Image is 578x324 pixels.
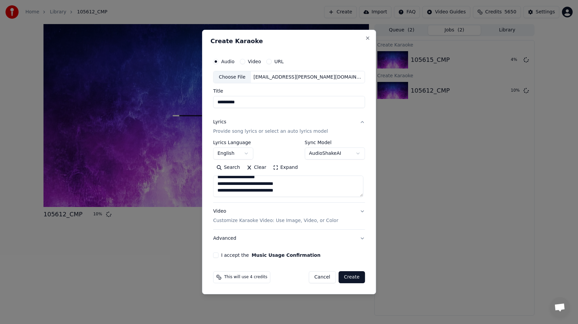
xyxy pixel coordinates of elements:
button: Search [213,163,243,173]
label: Title [213,89,365,94]
div: Lyrics [213,119,226,126]
div: [EMAIL_ADDRESS][PERSON_NAME][DOMAIN_NAME]/Shared drives/Sing King G Drive/Filemaker/CPT_Tracks/Ne... [251,74,365,81]
div: LyricsProvide song lyrics or select an auto lyrics model [213,140,365,203]
label: Lyrics Language [213,140,253,145]
button: I accept the [252,253,320,257]
h2: Create Karaoke [210,38,368,44]
p: Customize Karaoke Video: Use Image, Video, or Color [213,217,338,224]
div: Video [213,208,338,224]
p: Provide song lyrics or select an auto lyrics model [213,128,328,135]
label: Video [248,59,261,64]
button: VideoCustomize Karaoke Video: Use Image, Video, or Color [213,203,365,230]
button: LyricsProvide song lyrics or select an auto lyrics model [213,114,365,140]
button: Cancel [309,271,336,283]
label: Sync Model [305,140,365,145]
button: Advanced [213,230,365,247]
div: Choose File [213,71,251,83]
button: Expand [270,163,301,173]
label: URL [274,59,284,64]
label: Audio [221,59,234,64]
label: I accept the [221,253,320,257]
span: This will use 4 credits [224,275,267,280]
button: Create [339,271,365,283]
button: Clear [243,163,270,173]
